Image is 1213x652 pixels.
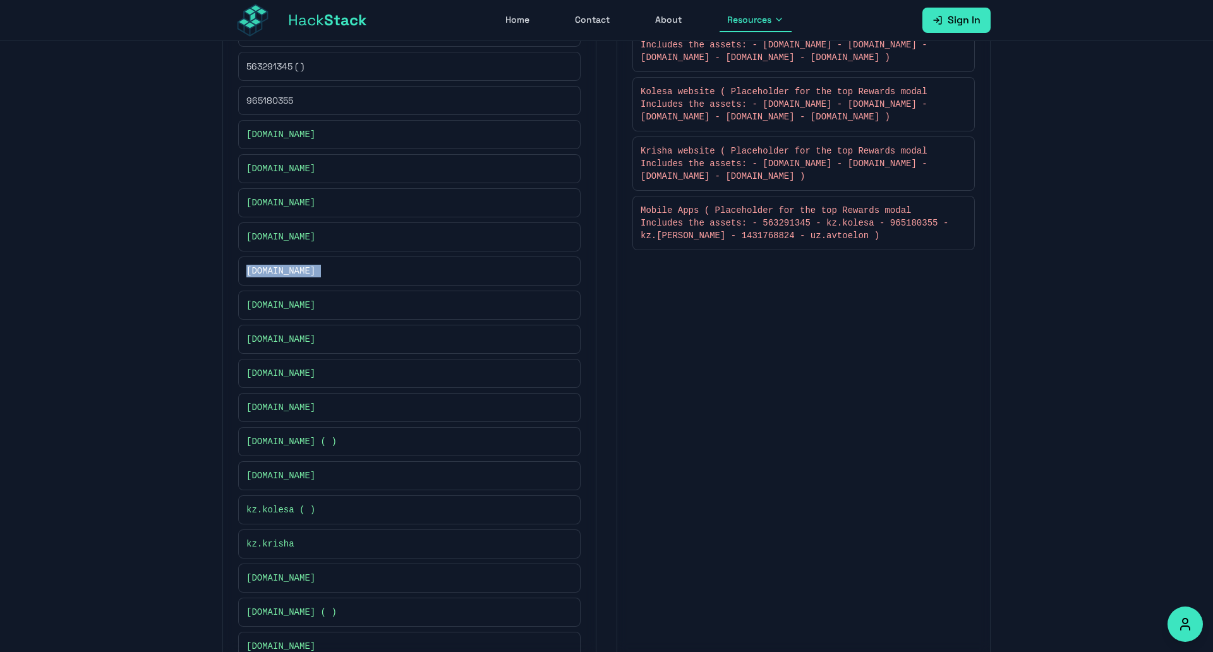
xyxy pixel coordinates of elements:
span: Avtoelon website ( Placeholder for the top Rewards modal Includes the assets: - [DOMAIN_NAME] - [... [641,26,954,64]
span: [DOMAIN_NAME] [246,367,315,380]
span: 563291345 ( ) [246,60,304,73]
span: [DOMAIN_NAME] [246,333,315,346]
button: Accessibility Options [1168,607,1203,642]
span: [DOMAIN_NAME] [246,128,315,141]
span: [DOMAIN_NAME] [246,469,315,482]
span: Kolesa website ( Placeholder for the top Rewards modal Includes the assets: - [DOMAIN_NAME] - [DO... [641,85,954,123]
span: [DOMAIN_NAME] [246,299,315,311]
span: [DOMAIN_NAME] ( ) [246,435,337,448]
span: [DOMAIN_NAME] [246,401,315,414]
span: Krisha website ( Placeholder for the top Rewards modal Includes the assets: - [DOMAIN_NAME] - [DO... [641,145,954,183]
span: Mobile Apps ( Placeholder for the top Rewards modal Includes the assets: - 563291345 - kz.kolesa ... [641,204,954,242]
span: [DOMAIN_NAME] [246,162,315,175]
span: Hack [288,10,367,30]
button: Resources [720,8,792,32]
span: Resources [727,13,771,26]
span: Stack [324,10,367,30]
a: Contact [567,8,617,32]
a: Home [498,8,537,32]
a: About [648,8,689,32]
span: 965180355 [246,94,293,107]
span: kz.krisha [246,538,294,550]
span: [DOMAIN_NAME] ( ) [246,606,337,619]
span: [DOMAIN_NAME] [246,196,315,209]
span: [DOMAIN_NAME] [246,265,315,277]
span: [DOMAIN_NAME] [246,572,315,584]
span: Sign In [948,13,981,28]
span: [DOMAIN_NAME] [246,231,315,243]
a: Sign In [922,8,991,33]
span: kz.kolesa ( ) [246,504,315,516]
